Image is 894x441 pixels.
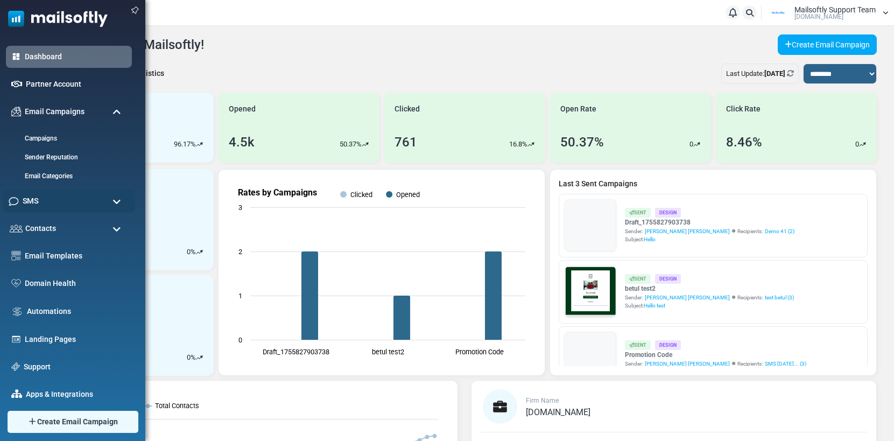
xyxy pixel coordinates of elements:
[625,340,651,349] div: Sent
[229,103,256,115] span: Opened
[721,64,799,84] div: Last Update:
[625,284,794,293] a: betul test2
[560,132,604,152] div: 50.37%
[24,361,126,373] a: Support
[765,5,792,21] img: User Logo
[455,348,504,356] text: Promotion Code
[765,5,889,21] a: User Logo Mailsoftly Support Team [DOMAIN_NAME]
[644,303,665,309] span: Hello test
[645,293,730,302] span: [PERSON_NAME] [PERSON_NAME]
[131,214,241,234] a: Shop Now and Save Big!
[625,302,794,310] div: Subject:
[27,306,126,317] a: Automations
[11,362,20,371] img: support-icon.svg
[395,132,417,152] div: 761
[794,13,843,20] span: [DOMAIN_NAME]
[6,152,129,162] a: Sender Reputation
[765,227,794,235] a: Demo 41 (2)
[625,227,794,235] div: Sender: Recipients:
[726,103,761,115] span: Click Rate
[645,360,730,368] span: [PERSON_NAME] [PERSON_NAME]
[25,223,56,234] span: Contacts
[187,247,203,257] div: %
[625,350,806,360] a: Promotion Code
[765,360,806,368] a: SMS [DATE]... (3)
[25,51,126,62] a: Dashboard
[26,79,126,90] a: Partner Account
[174,139,196,150] p: 96.17%
[794,6,876,13] span: Mailsoftly Support Team
[227,178,536,367] svg: Rates by Campaigns
[263,348,329,356] text: Draft_1755827903738
[625,218,794,227] a: Draft_1755827903738
[187,247,191,257] p: 0
[559,178,868,190] a: Last 3 Sent Campaigns
[340,139,362,150] p: 50.37%
[9,196,19,206] img: sms-icon.png
[396,191,420,199] text: Opened
[655,340,681,349] div: Design
[238,292,242,300] text: 1
[11,305,23,318] img: workflow.svg
[26,389,126,400] a: Apps & Integrations
[726,132,762,152] div: 8.46%
[229,132,255,152] div: 4.5k
[625,293,794,302] div: Sender: Recipients:
[6,171,129,181] a: Email Categories
[25,334,126,345] a: Landing Pages
[11,52,21,61] img: dashboard-icon-active.svg
[787,69,794,78] a: Refresh Stats
[155,402,199,410] text: Total Contacts
[689,139,693,150] p: 0
[644,236,656,242] span: Hello
[25,250,126,262] a: Email Templates
[526,397,559,404] span: Firm Name
[655,208,681,217] div: Design
[187,352,203,363] div: %
[645,227,730,235] span: [PERSON_NAME] [PERSON_NAME]
[625,274,651,283] div: Sent
[372,348,404,356] text: betul test2
[625,208,651,217] div: Sent
[778,34,877,55] a: Create Email Campaign
[765,293,794,302] a: test betul (3)
[350,191,372,199] text: Clicked
[526,408,590,417] a: [DOMAIN_NAME]
[37,416,118,428] span: Create Email Campaign
[165,255,206,264] strong: Follow Us
[11,107,21,116] img: campaigns-icon.png
[11,334,21,344] img: landing_pages.svg
[625,235,794,243] div: Subject:
[238,187,317,198] text: Rates by Campaigns
[57,283,315,293] p: Lorem ipsum dolor sit amet, consectetur adipiscing elit, sed do eiusmod tempor incididunt
[560,103,596,115] span: Open Rate
[238,248,242,256] text: 2
[11,251,21,261] img: email-templates-icon.svg
[6,134,129,143] a: Campaigns
[10,225,23,232] img: contacts-icon.svg
[238,204,242,212] text: 3
[509,139,527,150] p: 16.8%
[11,279,21,288] img: domain-health-icon.svg
[625,360,806,368] div: Sender: Recipients:
[526,407,590,417] span: [DOMAIN_NAME]
[25,278,126,289] a: Domain Health
[25,106,85,117] span: Email Campaigns
[855,139,859,150] p: 0
[23,195,38,207] span: SMS
[395,103,420,115] span: Clicked
[187,352,191,363] p: 0
[142,219,230,228] strong: Shop Now and Save Big!
[655,274,681,283] div: Design
[764,69,785,78] b: [DATE]
[238,336,242,344] text: 0
[48,187,323,204] h1: Test {(email)}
